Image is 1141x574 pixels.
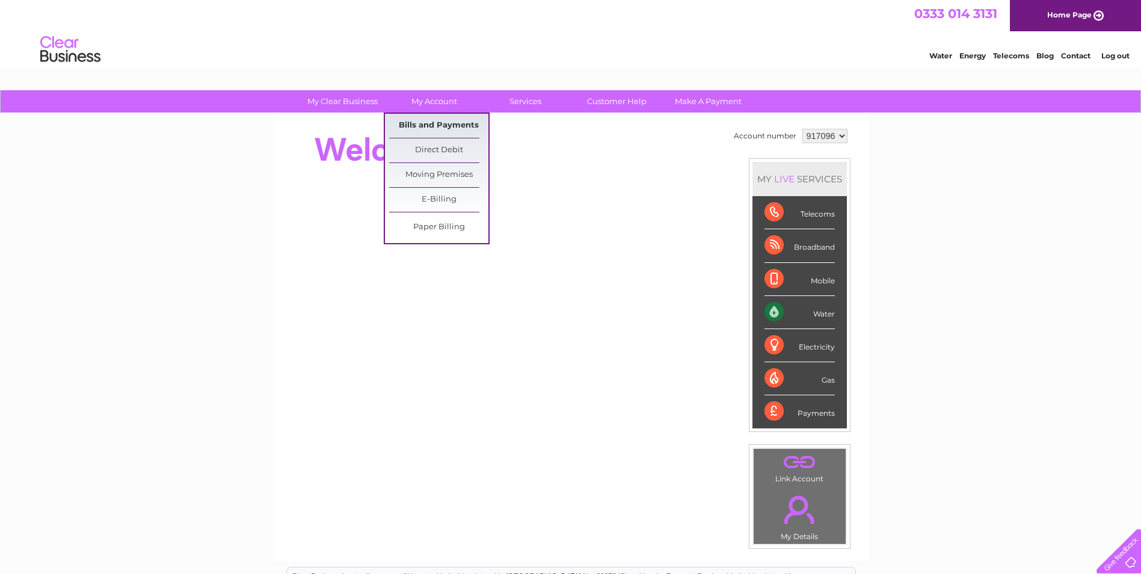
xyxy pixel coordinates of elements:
[753,486,846,545] td: My Details
[731,126,799,146] td: Account number
[764,296,835,329] div: Water
[567,90,666,113] a: Customer Help
[389,188,488,212] a: E-Billing
[40,31,101,68] img: logo.png
[293,90,392,113] a: My Clear Business
[993,51,1029,60] a: Telecoms
[384,90,484,113] a: My Account
[753,448,846,486] td: Link Account
[764,395,835,428] div: Payments
[959,51,986,60] a: Energy
[389,114,488,138] a: Bills and Payments
[389,163,488,187] a: Moving Premises
[914,6,997,21] a: 0333 014 3131
[1061,51,1090,60] a: Contact
[1036,51,1054,60] a: Blog
[752,162,847,196] div: MY SERVICES
[476,90,575,113] a: Services
[659,90,758,113] a: Make A Payment
[389,138,488,162] a: Direct Debit
[772,173,797,185] div: LIVE
[764,329,835,362] div: Electricity
[757,452,843,473] a: .
[929,51,952,60] a: Water
[764,263,835,296] div: Mobile
[757,489,843,531] a: .
[764,196,835,229] div: Telecoms
[764,229,835,262] div: Broadband
[1101,51,1130,60] a: Log out
[389,215,488,239] a: Paper Billing
[764,362,835,395] div: Gas
[287,7,855,58] div: Clear Business is a trading name of Verastar Limited (registered in [GEOGRAPHIC_DATA] No. 3667643...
